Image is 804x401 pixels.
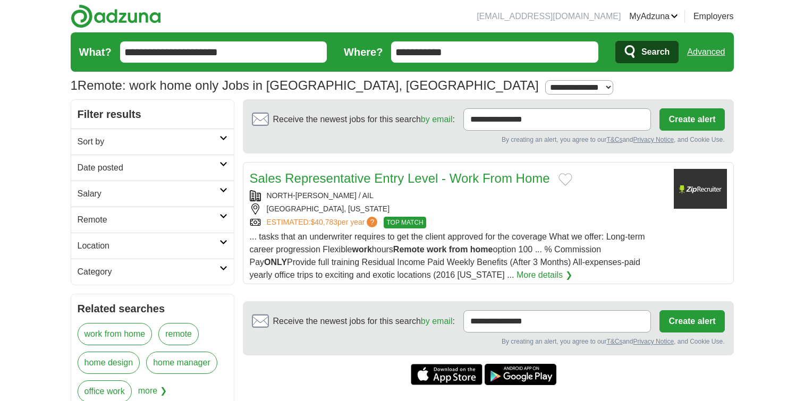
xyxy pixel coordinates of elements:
a: Privacy Notice [633,338,674,345]
a: MyAdzuna [629,10,678,23]
a: work from home [78,323,153,345]
a: home manager [146,352,217,374]
span: ... tasks that an underwriter requires to get the client approved for the coverage What we offer:... [250,232,645,279]
a: remote [158,323,199,345]
a: ESTIMATED:$40,783per year? [267,217,380,228]
h2: Location [78,240,219,252]
a: Salary [71,181,234,207]
div: By creating an alert, you agree to our and , and Cookie Use. [252,135,725,144]
a: Advanced [687,41,725,63]
div: By creating an alert, you agree to our and , and Cookie Use. [252,337,725,346]
a: T&Cs [606,338,622,345]
span: ? [367,217,377,227]
h2: Filter results [71,100,234,129]
strong: ONLY [264,258,287,267]
a: Location [71,233,234,259]
span: Receive the newest jobs for this search : [273,113,455,126]
h2: Salary [78,187,219,200]
button: Search [615,41,679,63]
h2: Related searches [78,301,227,317]
strong: home [470,245,493,254]
strong: work [352,245,371,254]
a: home design [78,352,140,374]
span: Receive the newest jobs for this search : [273,315,455,328]
h2: Remote [78,214,219,226]
label: Where? [344,44,383,60]
strong: Remote [393,245,425,254]
a: Get the iPhone app [411,364,483,385]
a: by email [421,317,453,326]
strong: work [427,245,446,254]
a: T&Cs [606,136,622,143]
span: $40,783 [310,218,337,226]
label: What? [79,44,112,60]
div: [GEOGRAPHIC_DATA], [US_STATE] [250,203,665,215]
button: Create alert [659,310,724,332]
a: by email [421,115,453,124]
button: Add to favorite jobs [558,173,572,186]
h1: Remote: work home only Jobs in [GEOGRAPHIC_DATA], [GEOGRAPHIC_DATA] [71,78,539,92]
a: Date posted [71,155,234,181]
a: More details ❯ [517,269,572,281]
a: Remote [71,207,234,233]
a: Sort by [71,129,234,155]
strong: from [449,245,468,254]
h2: Category [78,266,219,278]
a: Privacy Notice [633,136,674,143]
span: Search [641,41,670,63]
img: Adzuna logo [71,4,161,28]
a: Get the Android app [485,364,556,385]
h2: Sort by [78,135,219,148]
li: [EMAIL_ADDRESS][DOMAIN_NAME] [477,10,621,23]
img: Company logo [674,169,727,209]
a: Sales Representative Entry Level - Work From Home [250,171,550,185]
h2: Date posted [78,161,219,174]
span: 1 [71,76,78,95]
button: Create alert [659,108,724,131]
span: TOP MATCH [384,217,426,228]
a: Category [71,259,234,285]
div: NORTH-[PERSON_NAME] / AIL [250,190,665,201]
a: Employers [693,10,734,23]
